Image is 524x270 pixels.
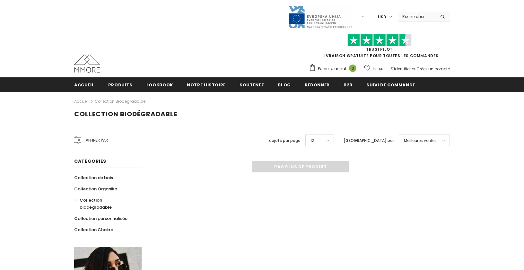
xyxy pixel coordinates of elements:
[74,175,113,181] span: Collection de bois
[344,77,353,92] a: B2B
[404,137,437,144] span: Meilleures ventes
[366,47,393,52] a: TrustPilot
[74,109,177,118] span: Collection biodégradable
[240,82,264,88] span: soutenez
[74,224,113,235] a: Collection Chakra
[74,213,127,224] a: Collection personnalisée
[349,65,356,72] span: 0
[74,98,89,105] a: Accueil
[309,37,450,58] span: LIVRAISON GRATUITE POUR TOUTES LES COMMANDES
[269,137,301,144] label: objets par page
[74,55,100,73] img: Cas MMORE
[378,14,386,20] span: USD
[74,227,113,233] span: Collection Chakra
[278,82,291,88] span: Blog
[318,65,346,72] span: Panier d'achat
[347,34,412,47] img: Faites confiance aux étoiles pilotes
[74,195,135,213] a: Collection biodégradable
[74,77,94,92] a: Accueil
[95,99,145,104] a: Collection biodégradable
[278,77,291,92] a: Blog
[146,82,173,88] span: Lookbook
[74,82,94,88] span: Accueil
[398,12,435,21] input: Search Site
[305,82,330,88] span: Redonner
[74,172,113,183] a: Collection de bois
[108,77,133,92] a: Produits
[305,77,330,92] a: Redonner
[108,82,133,88] span: Produits
[187,77,226,92] a: Notre histoire
[412,66,415,72] span: or
[344,137,394,144] label: [GEOGRAPHIC_DATA] par
[80,197,112,210] span: Collection biodégradable
[240,77,264,92] a: soutenez
[187,82,226,88] span: Notre histoire
[288,5,352,29] img: Javni Razpis
[74,215,127,222] span: Collection personnalisée
[416,66,450,72] a: Créez un compte
[366,82,415,88] span: Suivi de commande
[86,137,108,144] span: Affiner par
[288,14,352,19] a: Javni Razpis
[146,77,173,92] a: Lookbook
[310,137,314,144] span: 12
[364,63,383,74] a: Listes
[366,77,415,92] a: Suivi de commande
[391,66,411,72] a: S'identifier
[74,183,117,195] a: Collection Organika
[309,64,360,74] a: Panier d'achat 0
[344,82,353,88] span: B2B
[74,186,117,192] span: Collection Organika
[74,158,106,164] span: Catégories
[373,65,383,72] span: Listes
